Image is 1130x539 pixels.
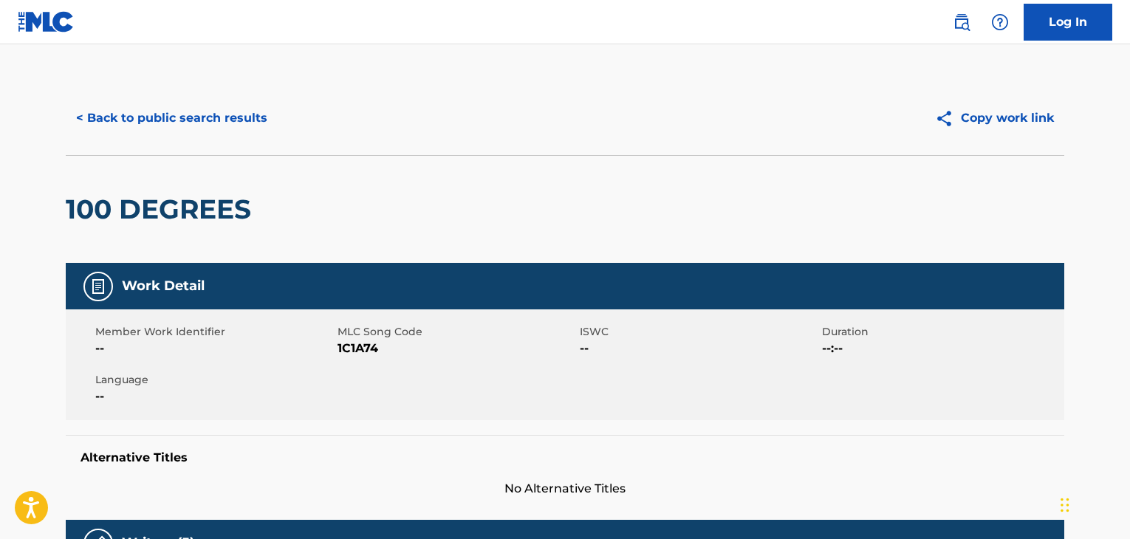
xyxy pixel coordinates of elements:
[81,450,1049,465] h5: Alternative Titles
[95,340,334,357] span: --
[95,372,334,388] span: Language
[935,109,961,128] img: Copy work link
[18,11,75,32] img: MLC Logo
[95,324,334,340] span: Member Work Identifier
[580,340,818,357] span: --
[822,324,1061,340] span: Duration
[95,388,334,405] span: --
[991,13,1009,31] img: help
[822,340,1061,357] span: --:--
[1061,483,1069,527] div: Drag
[66,480,1064,498] span: No Alternative Titles
[580,324,818,340] span: ISWC
[1024,4,1112,41] a: Log In
[1056,468,1130,539] iframe: Chat Widget
[66,193,258,226] h2: 100 DEGREES
[953,13,970,31] img: search
[122,278,205,295] h5: Work Detail
[925,100,1064,137] button: Copy work link
[338,324,576,340] span: MLC Song Code
[338,340,576,357] span: 1C1A74
[66,100,278,137] button: < Back to public search results
[985,7,1015,37] div: Help
[947,7,976,37] a: Public Search
[89,278,107,295] img: Work Detail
